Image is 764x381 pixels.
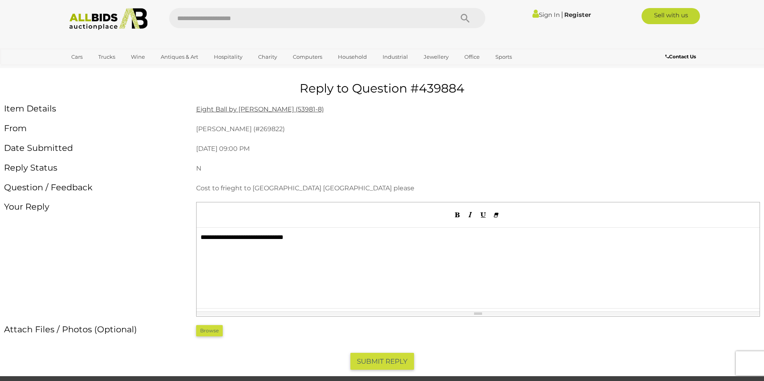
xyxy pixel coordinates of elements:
[642,8,700,24] a: Sell with us
[196,105,324,113] a: Eight Ball by [PERSON_NAME] (53981-8)
[561,10,563,19] span: |
[93,50,120,64] a: Trucks
[459,50,485,64] a: Office
[490,50,517,64] a: Sports
[155,50,203,64] a: Antiques & Art
[65,8,152,30] img: Allbids.com.au
[209,50,248,64] a: Hospitality
[377,50,413,64] a: Industrial
[445,8,485,28] button: Search
[665,52,698,61] a: Contact Us
[288,50,327,64] a: Computers
[333,50,372,64] a: Household
[126,50,150,64] a: Wine
[350,353,414,370] button: SUBMIT REPLY
[66,50,88,64] a: Cars
[564,11,591,19] a: Register
[197,312,760,315] div: resize
[253,50,282,64] a: Charity
[196,325,223,336] div: Browse
[66,64,134,77] a: [GEOGRAPHIC_DATA]
[418,50,454,64] a: Jewellery
[532,11,560,19] a: Sign In
[665,54,696,60] b: Contact Us
[4,82,760,95] h1: Reply to Question #439884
